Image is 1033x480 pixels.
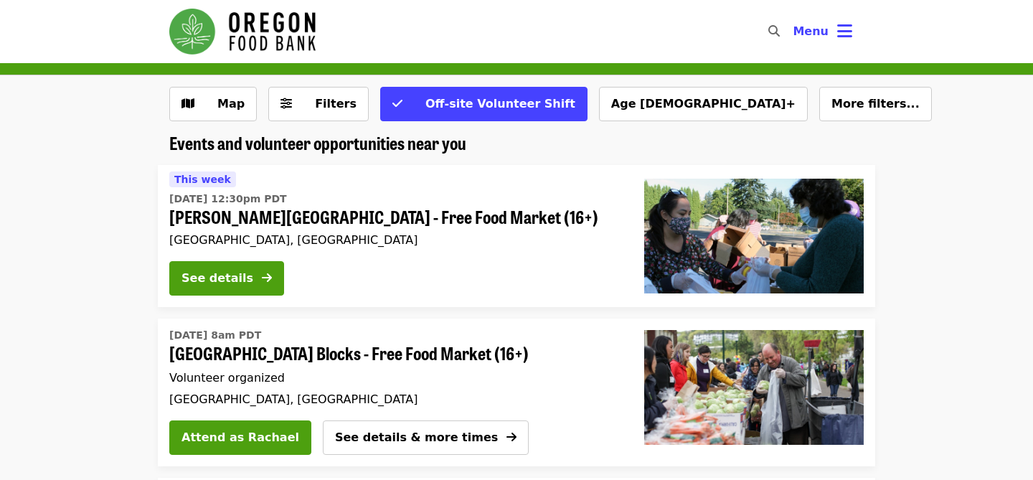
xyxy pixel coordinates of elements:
[599,87,808,121] button: Age [DEMOGRAPHIC_DATA]+
[380,87,588,121] button: Off-site Volunteer Shift
[169,371,285,385] span: Volunteer organized
[280,97,292,110] i: sliders-h icon
[181,270,253,287] div: See details
[315,97,357,110] span: Filters
[169,324,610,409] a: See details for "PSU South Park Blocks - Free Food Market (16+)"
[169,261,284,296] button: See details
[506,430,516,444] i: arrow-right icon
[335,430,498,444] span: See details & more times
[169,233,621,247] div: [GEOGRAPHIC_DATA], [GEOGRAPHIC_DATA]
[768,24,780,38] i: search icon
[781,14,864,49] button: Toggle account menu
[169,9,316,55] img: Oregon Food Bank - Home
[793,24,829,38] span: Menu
[831,97,920,110] span: More filters...
[169,192,287,207] time: [DATE] 12:30pm PDT
[644,179,864,293] img: Merlo Station - Free Food Market (16+) organized by Oregon Food Bank
[169,207,621,227] span: [PERSON_NAME][GEOGRAPHIC_DATA] - Free Food Market (16+)
[837,21,852,42] i: bars icon
[169,328,261,343] time: [DATE] 8am PDT
[181,97,194,110] i: map icon
[169,130,466,155] span: Events and volunteer opportunities near you
[169,343,610,364] span: [GEOGRAPHIC_DATA] Blocks - Free Food Market (16+)
[633,319,875,466] a: PSU South Park Blocks - Free Food Market (16+)
[174,174,231,185] span: This week
[425,97,575,110] span: Off-site Volunteer Shift
[788,14,800,49] input: Search
[268,87,369,121] button: Filters (0 selected)
[169,87,257,121] button: Show map view
[169,420,311,455] button: Attend as Rachael
[217,97,245,110] span: Map
[158,165,875,307] a: See details for "Merlo Station - Free Food Market (16+)"
[181,429,299,446] span: Attend as Rachael
[323,420,529,455] button: See details & more times
[819,87,932,121] button: More filters...
[169,392,610,406] div: [GEOGRAPHIC_DATA], [GEOGRAPHIC_DATA]
[644,330,864,445] img: PSU South Park Blocks - Free Food Market (16+) organized by Oregon Food Bank
[392,97,402,110] i: check icon
[262,271,272,285] i: arrow-right icon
